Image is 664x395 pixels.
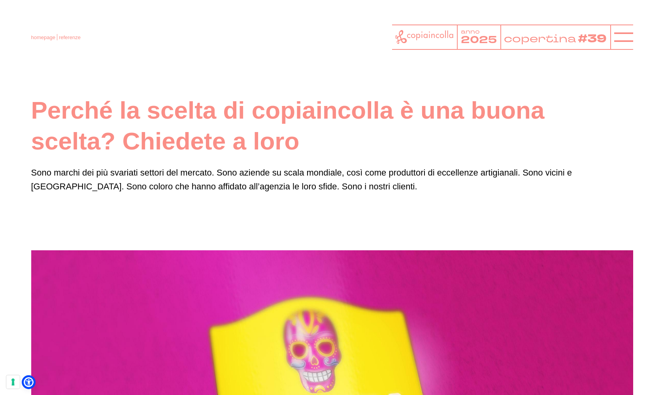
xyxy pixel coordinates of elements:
[59,34,81,40] span: referenze
[31,166,633,193] p: Sono marchi dei più svariati settori del mercato. Sono aziende su scala mondiale, così come produ...
[31,34,55,40] a: homepage
[577,31,606,47] tspan: #39
[460,33,496,47] tspan: 2025
[24,377,34,387] a: Apri il menu di accessibilità
[504,32,576,45] tspan: copertina
[6,375,20,389] button: Le tue preferenze relative al consenso per le tecnologie di tracciamento
[460,28,479,36] tspan: anno
[31,95,633,156] h1: Perché la scelta di copiaincolla è una buona scelta? Chiedete a loro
